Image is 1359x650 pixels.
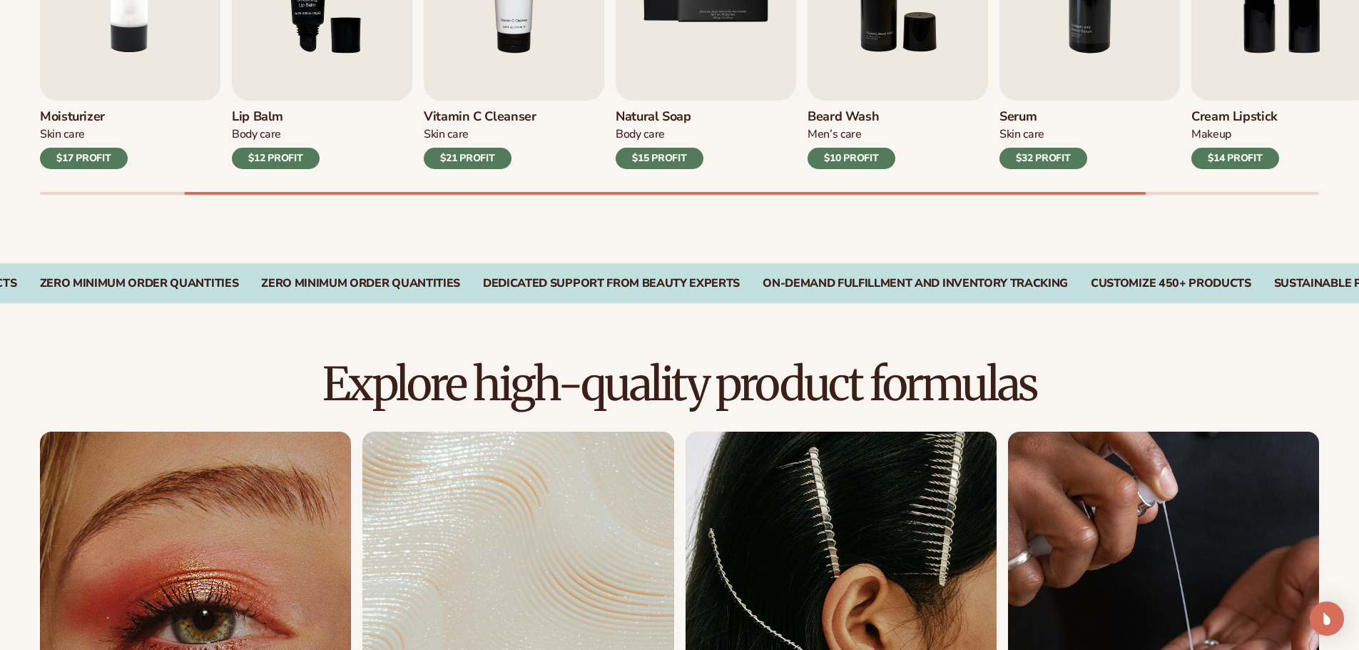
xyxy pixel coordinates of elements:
h3: Lip Balm [232,109,320,125]
h3: Vitamin C Cleanser [424,109,536,125]
div: $17 PROFIT [40,148,128,169]
h3: Moisturizer [40,109,128,125]
div: CUSTOMIZE 450+ PRODUCTS [1091,277,1251,290]
div: $10 PROFIT [808,148,895,169]
div: Open Intercom Messenger [1310,601,1344,636]
div: $12 PROFIT [232,148,320,169]
h3: Serum [999,109,1087,125]
div: Dedicated Support From Beauty Experts [483,277,740,290]
div: Body Care [232,127,320,142]
div: Makeup [1191,127,1279,142]
div: $15 PROFIT [616,148,703,169]
div: Zero Minimum Order QuantitieS [40,277,239,290]
div: Zero Minimum Order QuantitieS [261,277,460,290]
div: $21 PROFIT [424,148,511,169]
div: Skin Care [999,127,1087,142]
h3: Beard Wash [808,109,895,125]
div: Men’s Care [808,127,895,142]
div: $14 PROFIT [1191,148,1279,169]
h2: Explore high-quality product formulas [40,360,1319,408]
h3: Cream Lipstick [1191,109,1279,125]
h3: Natural Soap [616,109,703,125]
div: Body Care [616,127,703,142]
div: Skin Care [40,127,128,142]
div: On-Demand Fulfillment and Inventory Tracking [763,277,1068,290]
div: $32 PROFIT [999,148,1087,169]
div: Skin Care [424,127,536,142]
